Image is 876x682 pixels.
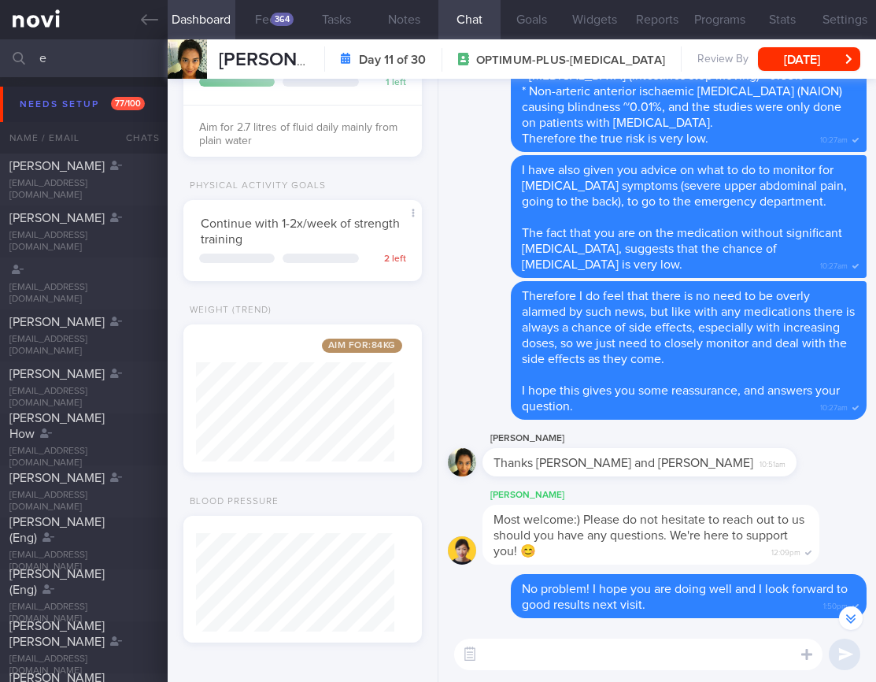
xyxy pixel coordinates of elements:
span: [PERSON_NAME] How [9,412,105,440]
button: [DATE] [758,47,860,71]
span: Therefore I do feel that there is no need to be overly alarmed by such news, but like with any me... [522,290,855,365]
div: [EMAIL_ADDRESS][DOMAIN_NAME] [9,334,158,358]
div: [EMAIL_ADDRESS][DOMAIN_NAME] [9,386,158,410]
strong: Day 11 of 30 [359,52,426,68]
div: [EMAIL_ADDRESS][DOMAIN_NAME] [9,178,158,202]
span: 10:27am [820,398,848,413]
span: 1:50pm [823,597,848,612]
span: [PERSON_NAME] [9,316,105,328]
div: Weight (Trend) [183,305,272,317]
span: [PERSON_NAME] [9,368,105,380]
div: [EMAIL_ADDRESS][DOMAIN_NAME] [9,550,158,573]
span: Aim for: 84 kg [322,339,402,353]
span: I hope this gives you some reassurance, and answers your question. [522,384,840,413]
span: 10:27am [820,257,848,272]
span: [PERSON_NAME] [PERSON_NAME] [9,620,105,648]
div: Physical Activity Goals [183,180,326,192]
span: Therefore the true risk is very low. [522,132,708,145]
span: [PERSON_NAME] [9,160,105,172]
span: Thanks [PERSON_NAME] and [PERSON_NAME] [493,457,753,469]
span: 10:27am [820,131,848,146]
span: [PERSON_NAME] [9,212,105,224]
div: Chats [105,122,168,154]
span: [PERSON_NAME] [9,472,105,484]
span: Review By [697,53,748,67]
div: [EMAIL_ADDRESS][DOMAIN_NAME] [9,446,158,469]
div: [EMAIL_ADDRESS][DOMAIN_NAME] [9,654,158,677]
span: The fact that you are on the medication without significant [MEDICAL_DATA], suggests that the cha... [522,227,842,271]
div: [PERSON_NAME] [482,429,844,448]
span: OPTIMUM-PLUS-[MEDICAL_DATA] [476,53,665,69]
div: Needs setup [16,94,149,115]
span: Aim for 2.7 litres of fluid daily mainly from plain water [199,122,397,147]
div: [EMAIL_ADDRESS][DOMAIN_NAME] [9,282,158,306]
div: [EMAIL_ADDRESS][DOMAIN_NAME] [9,230,158,254]
span: I have also given you advice on what to do to monitor for [MEDICAL_DATA] symptoms (severe upper a... [522,164,847,208]
span: 12:09pm [771,543,800,558]
span: Most welcome:) Please do not hesitate to reach out to us should you have any questions. We're her... [493,513,804,558]
span: 77 / 100 [111,97,145,110]
span: 10:51am [760,455,785,470]
div: 1 left [367,77,406,89]
div: [EMAIL_ADDRESS][DOMAIN_NAME] [9,602,158,625]
span: [PERSON_NAME] (Eng) [9,568,105,596]
div: Blood Pressure [183,496,279,508]
div: [EMAIL_ADDRESS][DOMAIN_NAME] [9,490,158,513]
span: Continue with 1-2x/week of strength training [201,217,400,246]
span: [PERSON_NAME] [219,50,365,69]
span: No problem! I hope you are doing well and I look forward to good results next visit. [522,583,848,611]
div: 364 [271,13,294,26]
div: [PERSON_NAME] [482,486,867,505]
span: [PERSON_NAME] (Eng) [9,516,105,544]
div: 2 left [367,254,406,265]
span: * Non-arteric anterior ischaemic [MEDICAL_DATA] (NAION) causing blindness ~0.01%, and the studies... [522,85,842,129]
